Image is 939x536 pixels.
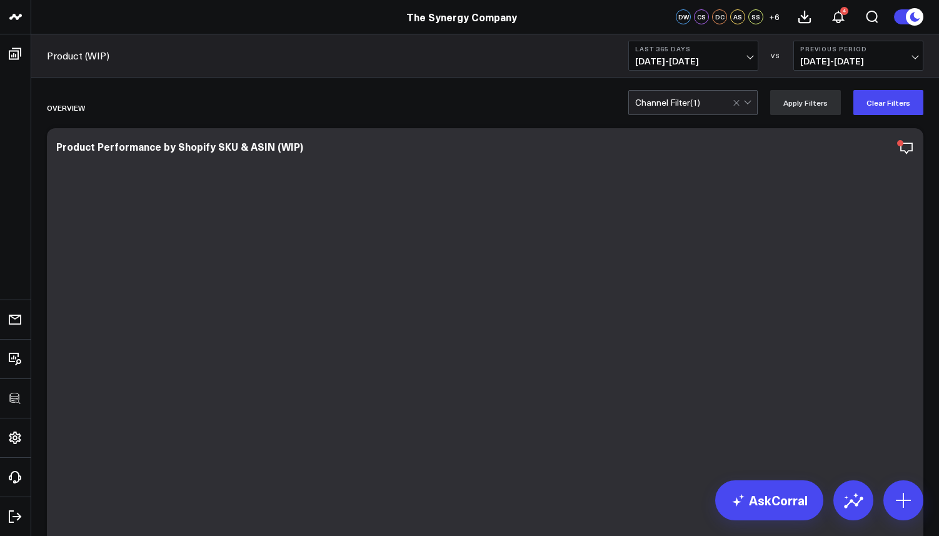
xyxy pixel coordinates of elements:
[769,13,780,21] span: + 6
[853,90,923,115] button: Clear Filters
[712,9,727,24] div: DC
[635,98,700,108] div: Channel Filter ( 1 )
[635,56,751,66] span: [DATE] - [DATE]
[694,9,709,24] div: CS
[730,9,745,24] div: AS
[840,7,848,15] div: 4
[47,93,85,122] div: Overview
[800,45,916,53] b: Previous Period
[793,41,923,71] button: Previous Period[DATE]-[DATE]
[748,9,763,24] div: SS
[628,41,758,71] button: Last 365 Days[DATE]-[DATE]
[676,9,691,24] div: DW
[47,49,109,63] a: Product (WIP)
[406,10,517,24] a: The Synergy Company
[766,9,781,24] button: +6
[715,480,823,520] a: AskCorral
[765,52,787,59] div: VS
[635,45,751,53] b: Last 365 Days
[56,139,303,153] div: Product Performance by Shopify SKU & ASIN (WIP)
[770,90,841,115] button: Apply Filters
[800,56,916,66] span: [DATE] - [DATE]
